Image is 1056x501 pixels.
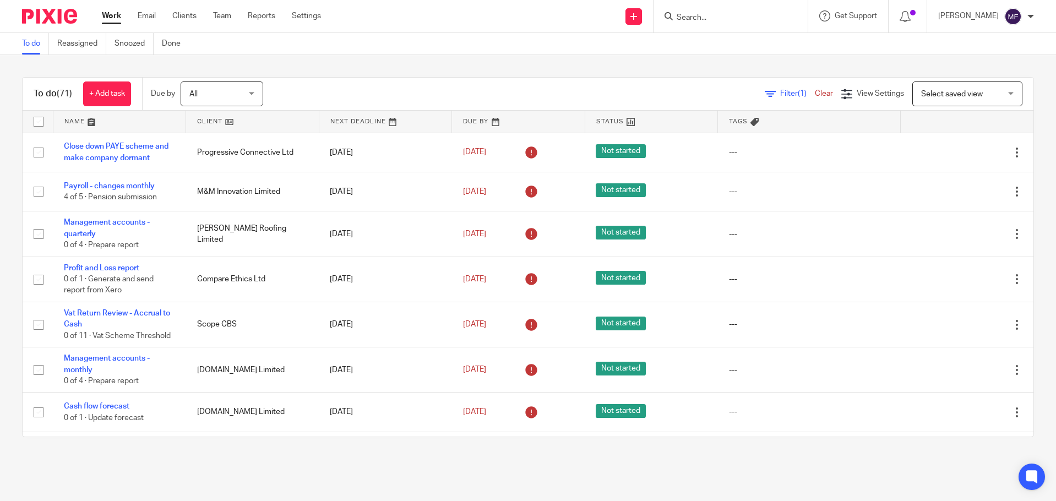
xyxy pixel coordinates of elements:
span: [DATE] [463,320,486,328]
span: 0 of 11 · Vat Scheme Threshold [64,332,171,340]
a: To do [22,33,49,55]
span: 0 of 1 · Update forecast [64,414,144,422]
input: Search [676,13,775,23]
span: [DATE] [463,230,486,238]
td: [DATE] [319,347,452,393]
a: Clear [815,90,833,97]
td: [DATE] [319,302,452,347]
a: Profit and Loss report [64,264,139,272]
td: [DATE] [319,211,452,257]
span: [DATE] [463,188,486,195]
td: [PERSON_NAME] Roofing Limited [186,211,319,257]
a: Payroll - changes monthly [64,182,155,190]
td: [DATE] [319,393,452,432]
p: [PERSON_NAME] [938,10,999,21]
td: [DATE] [319,172,452,211]
span: Filter [780,90,815,97]
a: Settings [292,10,321,21]
a: Management accounts - quarterly [64,219,150,237]
span: Not started [596,183,646,197]
span: 0 of 4 · Prepare report [64,241,139,249]
a: Work [102,10,121,21]
a: Reassigned [57,33,106,55]
span: Not started [596,317,646,330]
span: (1) [798,90,807,97]
span: 4 of 5 · Pension submission [64,193,157,201]
span: View Settings [857,90,904,97]
p: Due by [151,88,175,99]
div: --- [729,274,889,285]
span: (71) [57,89,72,98]
td: Compare Ethics Ltd [186,257,319,302]
td: Love Surveying [186,432,319,477]
span: Tags [729,118,748,124]
span: Select saved view [921,90,983,98]
a: Email [138,10,156,21]
div: --- [729,147,889,158]
a: Vat Return Review - Accrual to Cash [64,309,170,328]
span: [DATE] [463,275,486,283]
div: --- [729,406,889,417]
a: Snoozed [115,33,154,55]
td: [DATE] [319,432,452,477]
td: [DOMAIN_NAME] Limited [186,393,319,432]
span: Not started [596,271,646,285]
td: [DATE] [319,257,452,302]
span: Not started [596,404,646,418]
span: 0 of 1 · Generate and send report from Xero [64,275,154,295]
span: Not started [596,144,646,158]
a: Team [213,10,231,21]
span: [DATE] [463,149,486,156]
span: Not started [596,362,646,375]
a: Close down PAYE scheme and make company dormant [64,143,168,161]
span: [DATE] [463,408,486,416]
span: Get Support [835,12,877,20]
div: --- [729,319,889,330]
span: [DATE] [463,366,486,374]
h1: To do [34,88,72,100]
td: [DATE] [319,133,452,172]
div: --- [729,186,889,197]
span: Not started [596,226,646,239]
span: 0 of 4 · Prepare report [64,377,139,385]
a: Management accounts - monthly [64,355,150,373]
a: Clients [172,10,197,21]
img: Pixie [22,9,77,24]
a: Done [162,33,189,55]
td: [DOMAIN_NAME] Limited [186,347,319,393]
td: Scope CBS [186,302,319,347]
a: Cash flow forecast [64,402,129,410]
a: + Add task [83,81,131,106]
div: --- [729,228,889,239]
td: Progressive Connective Ltd [186,133,319,172]
div: --- [729,364,889,375]
img: svg%3E [1004,8,1022,25]
span: All [189,90,198,98]
td: M&M Innovation Limited [186,172,319,211]
a: Reports [248,10,275,21]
